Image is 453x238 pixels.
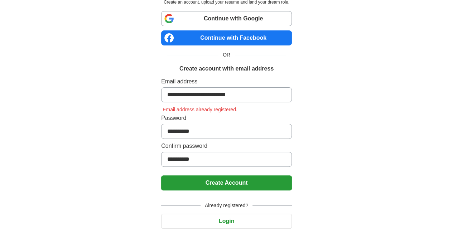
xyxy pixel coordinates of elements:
[161,107,239,112] span: Email address already registered.
[161,214,292,229] button: Login
[161,114,292,122] label: Password
[218,51,235,59] span: OR
[161,218,292,224] a: Login
[201,202,252,209] span: Already registered?
[179,64,274,73] h1: Create account with email address
[161,77,292,86] label: Email address
[161,30,292,45] a: Continue with Facebook
[161,142,292,150] label: Confirm password
[161,175,292,190] button: Create Account
[161,11,292,26] a: Continue with Google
